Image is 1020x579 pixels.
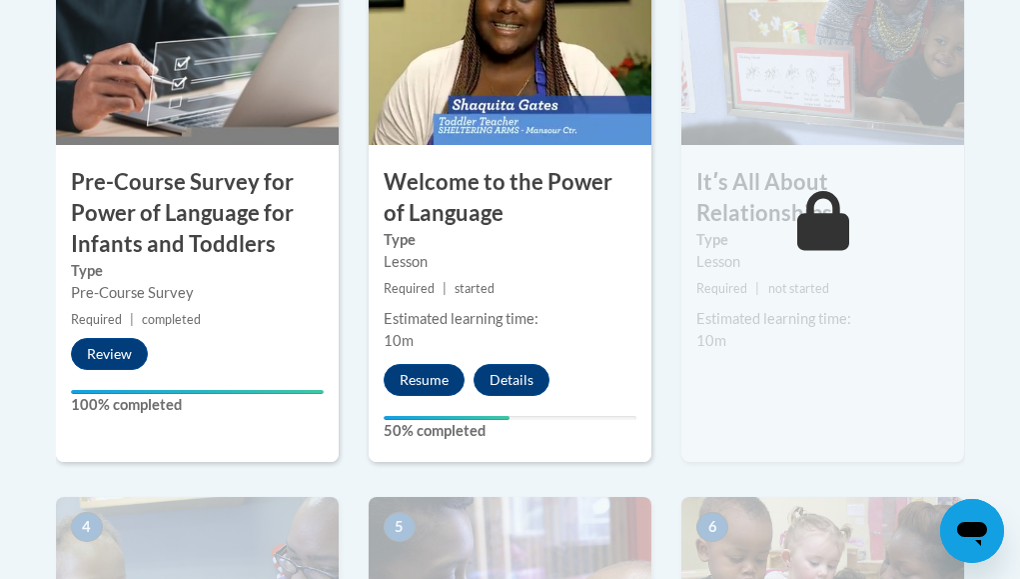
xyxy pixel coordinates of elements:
[71,390,324,394] div: Your progress
[71,338,148,370] button: Review
[71,282,324,304] div: Pre-Course Survey
[71,312,122,327] span: Required
[384,308,636,330] div: Estimated learning time:
[696,512,728,542] span: 6
[71,512,103,542] span: 4
[384,251,636,273] div: Lesson
[384,281,435,296] span: Required
[696,308,949,330] div: Estimated learning time:
[384,364,465,396] button: Resume
[384,512,416,542] span: 5
[384,420,636,442] label: 50% completed
[56,167,339,259] h3: Pre-Course Survey for Power of Language for Infants and Toddlers
[696,332,726,349] span: 10m
[696,251,949,273] div: Lesson
[71,394,324,416] label: 100% completed
[130,312,134,327] span: |
[768,281,829,296] span: not started
[696,281,747,296] span: Required
[455,281,495,296] span: started
[940,499,1004,563] iframe: Button to launch messaging window
[443,281,447,296] span: |
[474,364,549,396] button: Details
[384,332,414,349] span: 10m
[142,312,201,327] span: completed
[384,229,636,251] label: Type
[696,229,949,251] label: Type
[369,167,651,229] h3: Welcome to the Power of Language
[755,281,759,296] span: |
[71,260,324,282] label: Type
[681,167,964,229] h3: Itʹs All About Relationships
[384,416,510,420] div: Your progress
